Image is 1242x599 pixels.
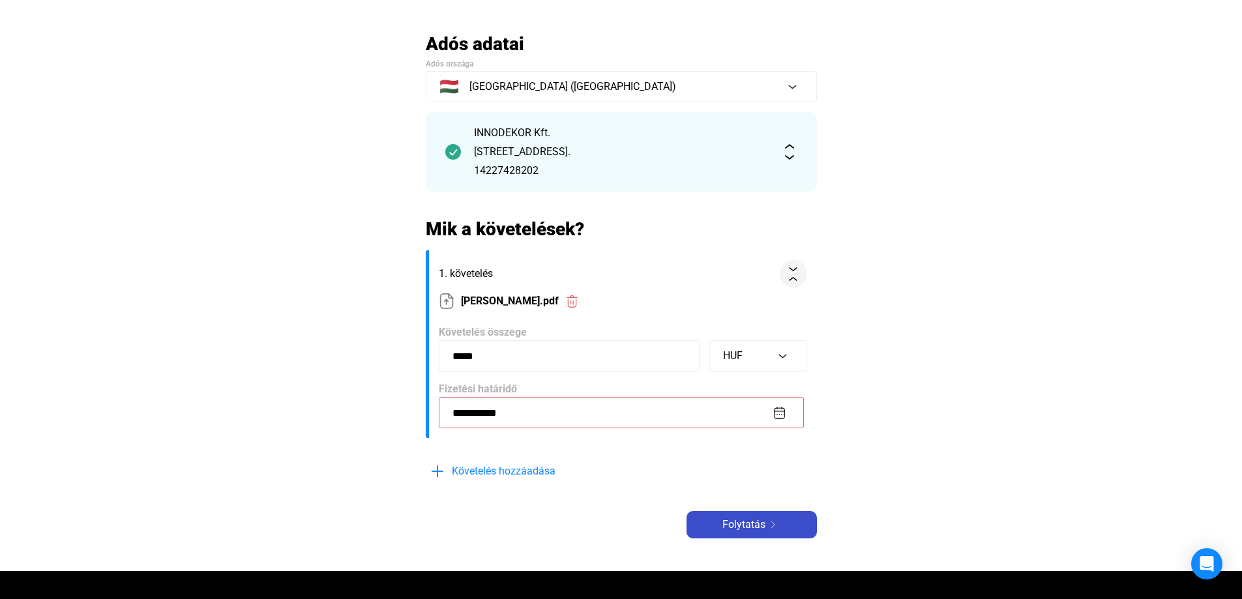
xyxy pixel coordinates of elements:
span: Fizetési határidő [439,383,517,395]
span: Követelés összege [439,326,527,338]
h2: Adós adatai [426,33,817,55]
div: [STREET_ADDRESS]. [474,144,769,160]
span: [PERSON_NAME].pdf [461,293,559,309]
button: 🇭🇺[GEOGRAPHIC_DATA] ([GEOGRAPHIC_DATA]) [426,71,817,102]
span: Folytatás [722,517,765,533]
span: Követelés hozzáadása [452,463,555,479]
img: arrow-right-white [765,521,781,528]
span: 1. követelés [439,266,775,282]
img: collapse [786,267,800,281]
img: upload-paper [439,293,454,309]
div: 14227428202 [474,163,769,179]
div: INNODEKOR Kft. [474,125,769,141]
span: HUF [723,349,743,362]
button: plus-blueKövetelés hozzáadása [426,458,621,485]
button: Folytatásarrow-right-white [687,511,817,538]
button: collapse [780,260,807,287]
img: checkmark-darker-green-circle [445,144,461,160]
h2: Mik a követelések? [426,218,817,241]
button: trash-red [559,287,586,315]
span: Adós országa [426,59,473,68]
img: trash-red [565,295,579,308]
img: plus-blue [430,463,445,479]
img: expand [782,144,797,160]
span: [GEOGRAPHIC_DATA] ([GEOGRAPHIC_DATA]) [469,79,676,95]
div: Open Intercom Messenger [1191,548,1222,579]
button: HUF [709,340,807,372]
span: 🇭🇺 [439,79,459,95]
